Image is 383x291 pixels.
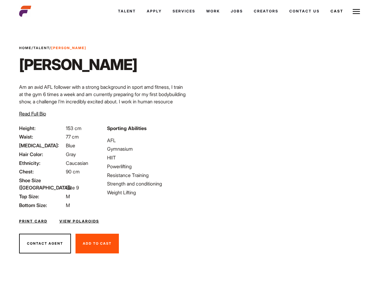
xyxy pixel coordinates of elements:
[107,137,188,144] li: AFL
[66,151,76,157] span: Gray
[19,159,65,167] span: Ethnicity:
[19,219,47,224] a: Print Card
[19,133,65,140] span: Waist:
[107,145,188,152] li: Gymnasium
[66,202,70,208] span: M
[19,125,65,132] span: Height:
[225,3,248,19] a: Jobs
[19,46,32,50] a: Home
[59,219,99,224] a: View Polaroids
[66,134,79,140] span: 77 cm
[19,5,31,17] img: cropped-aefm-brand-fav-22-square.png
[66,142,75,149] span: Blue
[19,177,65,191] span: Shoe Size ([GEOGRAPHIC_DATA]):
[83,241,112,246] span: Add To Cast
[19,151,65,158] span: Hair Color:
[66,160,88,166] span: Caucasian
[19,110,46,117] button: Read Full Bio
[107,189,188,196] li: Weight Lifting
[107,180,188,187] li: Strength and conditioning
[141,3,167,19] a: Apply
[51,46,86,50] strong: [PERSON_NAME]
[66,185,79,191] span: Size 9
[248,3,284,19] a: Creators
[107,163,188,170] li: Powerlifting
[167,3,201,19] a: Services
[66,193,70,199] span: M
[66,169,80,175] span: 90 cm
[353,8,360,15] img: Burger icon
[19,142,65,149] span: [MEDICAL_DATA]:
[19,234,71,254] button: Contact Agent
[33,46,49,50] a: Talent
[19,168,65,175] span: Chest:
[325,3,349,19] a: Cast
[107,172,188,179] li: Resistance Training
[284,3,325,19] a: Contact Us
[66,125,82,131] span: 153 cm
[19,83,188,142] p: Am an avid AFL follower with a strong background in sport amd fitness, I train at the gym 6 times...
[107,154,188,161] li: HIIT
[19,202,65,209] span: Bottom Size:
[107,125,146,131] strong: Sporting Abilities
[19,55,137,74] h1: [PERSON_NAME]
[19,193,65,200] span: Top Size:
[19,111,46,117] span: Read Full Bio
[201,3,225,19] a: Work
[19,45,86,51] span: / /
[76,234,119,254] button: Add To Cast
[113,3,141,19] a: Talent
